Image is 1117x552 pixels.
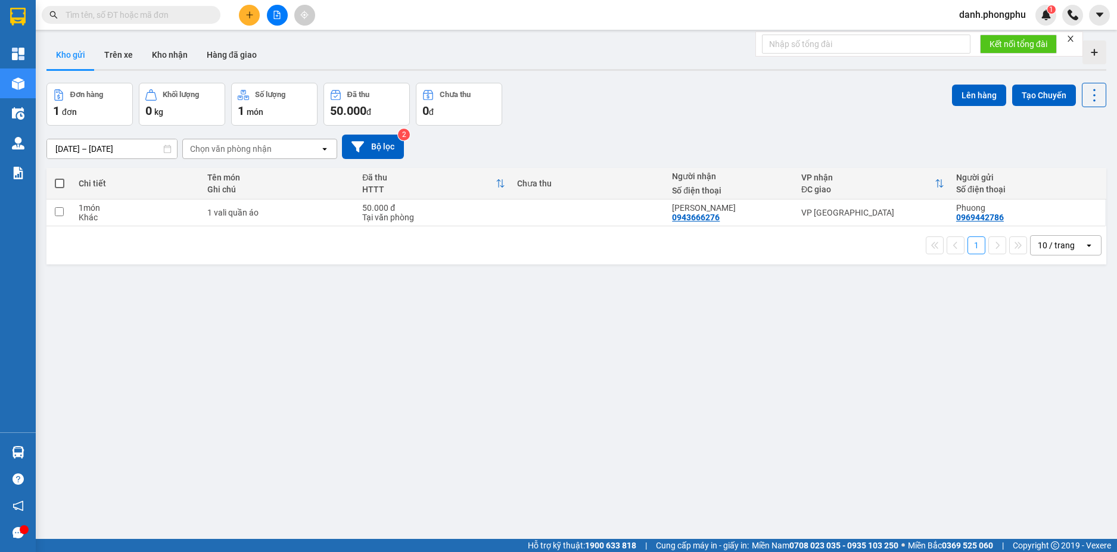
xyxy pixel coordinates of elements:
[10,8,26,26] img: logo-vxr
[762,35,970,54] input: Nhập số tổng đài
[145,104,152,118] span: 0
[908,539,993,552] span: Miền Bắc
[672,213,720,222] div: 0943666276
[366,107,371,117] span: đ
[53,104,60,118] span: 1
[231,83,318,126] button: Số lượng1món
[1038,239,1075,251] div: 10 / trang
[956,173,1099,182] div: Người gửi
[66,8,206,21] input: Tìm tên, số ĐT hoặc mã đơn
[347,91,369,99] div: Đã thu
[801,208,944,217] div: VP [GEOGRAPHIC_DATA]
[1068,10,1078,20] img: phone-icon
[429,107,434,117] span: đ
[585,541,636,550] strong: 1900 633 818
[956,213,1004,222] div: 0969442786
[416,83,502,126] button: Chưa thu0đ
[950,7,1035,22] span: danh.phongphu
[362,213,505,222] div: Tại văn phòng
[323,83,410,126] button: Đã thu50.000đ
[672,171,789,181] div: Người nhận
[13,527,24,538] span: message
[12,48,24,60] img: dashboard-icon
[247,107,263,117] span: món
[79,203,196,213] div: 1 món
[645,539,647,552] span: |
[1002,539,1004,552] span: |
[672,186,789,195] div: Số điện thoại
[13,500,24,512] span: notification
[95,40,142,69] button: Trên xe
[1066,35,1075,43] span: close
[273,11,281,19] span: file-add
[207,208,350,217] div: 1 vali quần áo
[79,179,196,188] div: Chi tiết
[12,137,24,149] img: warehouse-icon
[956,185,1099,194] div: Số điện thoại
[342,135,404,159] button: Bộ lọc
[12,77,24,90] img: warehouse-icon
[440,91,471,99] div: Chưa thu
[267,5,288,26] button: file-add
[1094,10,1105,20] span: caret-down
[294,5,315,26] button: aim
[1049,5,1053,14] span: 1
[245,11,254,19] span: plus
[163,91,199,99] div: Khối lượng
[300,11,309,19] span: aim
[70,91,103,99] div: Đơn hàng
[12,107,24,120] img: warehouse-icon
[1089,5,1110,26] button: caret-down
[789,541,898,550] strong: 0708 023 035 - 0935 103 250
[190,143,272,155] div: Chọn văn phòng nhận
[142,40,197,69] button: Kho nhận
[12,446,24,459] img: warehouse-icon
[320,144,329,154] svg: open
[801,173,935,182] div: VP nhận
[207,173,350,182] div: Tên món
[197,40,266,69] button: Hàng đã giao
[795,168,950,199] th: Toggle SortBy
[1012,85,1076,106] button: Tạo Chuyến
[330,104,366,118] span: 50.000
[980,35,1057,54] button: Kết nối tổng đài
[239,5,260,26] button: plus
[398,129,410,141] sup: 2
[1041,10,1051,20] img: icon-new-feature
[672,203,789,213] div: Ngọc Trụ
[238,104,244,118] span: 1
[1051,541,1059,550] span: copyright
[952,85,1006,106] button: Lên hàng
[46,83,133,126] button: Đơn hàng1đơn
[12,167,24,179] img: solution-icon
[422,104,429,118] span: 0
[1047,5,1056,14] sup: 1
[154,107,163,117] span: kg
[942,541,993,550] strong: 0369 525 060
[139,83,225,126] button: Khối lượng0kg
[47,139,177,158] input: Select a date range.
[956,203,1099,213] div: Phuong
[901,543,905,548] span: ⚪️
[362,173,496,182] div: Đã thu
[62,107,77,117] span: đơn
[1084,241,1094,250] svg: open
[13,473,24,485] span: question-circle
[46,40,95,69] button: Kho gửi
[1082,40,1106,64] div: Tạo kho hàng mới
[79,213,196,222] div: Khác
[362,185,496,194] div: HTTT
[528,539,636,552] span: Hỗ trợ kỹ thuật:
[49,11,58,19] span: search
[990,38,1047,51] span: Kết nối tổng đài
[356,168,511,199] th: Toggle SortBy
[656,539,749,552] span: Cung cấp máy in - giấy in:
[752,539,898,552] span: Miền Nam
[255,91,285,99] div: Số lượng
[967,236,985,254] button: 1
[517,179,660,188] div: Chưa thu
[207,185,350,194] div: Ghi chú
[801,185,935,194] div: ĐC giao
[362,203,505,213] div: 50.000 đ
